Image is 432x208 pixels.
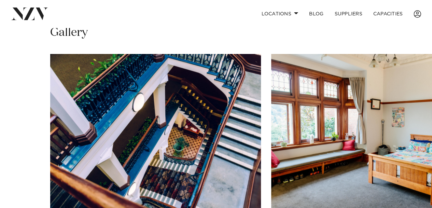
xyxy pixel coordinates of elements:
h2: Gallery [50,25,88,40]
a: Locations [256,6,304,21]
a: SUPPLIERS [329,6,367,21]
img: nzv-logo.png [11,8,48,20]
a: Capacities [368,6,408,21]
a: BLOG [304,6,329,21]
